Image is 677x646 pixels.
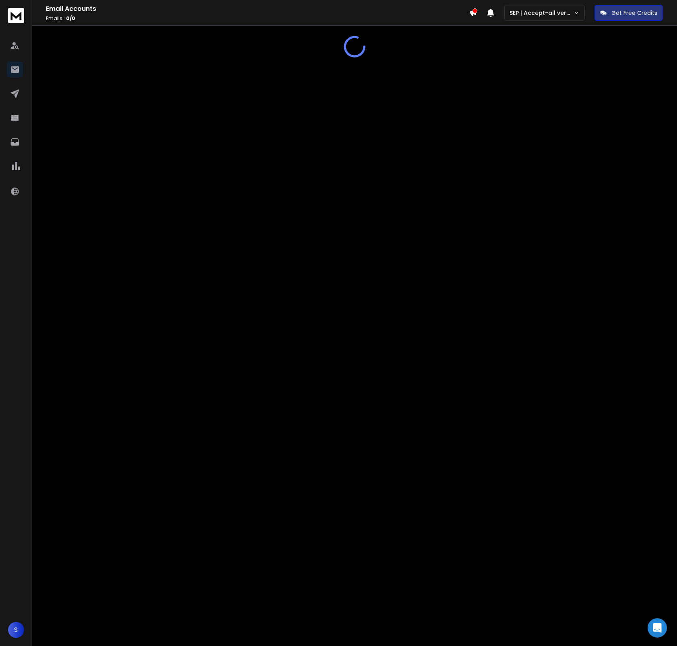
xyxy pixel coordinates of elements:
[594,5,663,21] button: Get Free Credits
[66,15,75,22] span: 0 / 0
[648,618,667,638] div: Open Intercom Messenger
[46,4,469,14] h1: Email Accounts
[46,15,469,22] p: Emails :
[8,8,24,23] img: logo
[510,9,574,17] p: SEP | Accept-all verifications
[611,9,657,17] p: Get Free Credits
[8,622,24,638] button: S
